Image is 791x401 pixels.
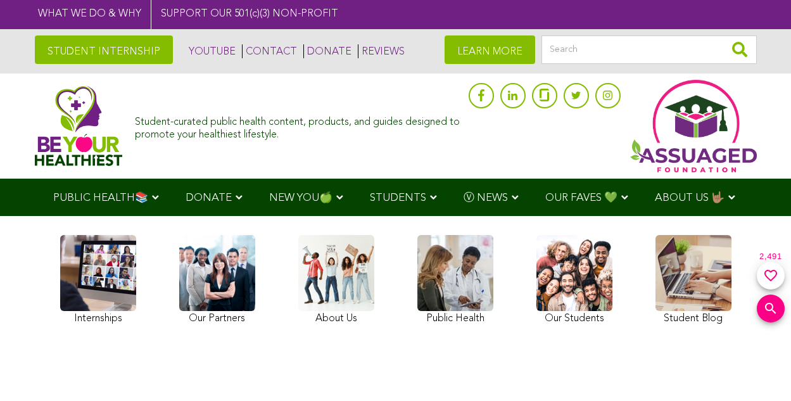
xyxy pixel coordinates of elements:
[242,44,297,58] a: CONTACT
[186,193,232,203] span: DONATE
[655,193,725,203] span: ABOUT US 🤟🏽
[53,193,148,203] span: PUBLIC HEALTH📚
[269,193,332,203] span: NEW YOU🍏
[135,110,462,141] div: Student-curated public health content, products, and guides designed to promote your healthiest l...
[370,193,426,203] span: STUDENTS
[35,179,757,216] div: Navigation Menu
[35,86,123,166] img: Assuaged
[358,44,405,58] a: REVIEWS
[728,340,791,401] iframe: Chat Widget
[35,35,173,64] a: STUDENT INTERNSHIP
[464,193,508,203] span: Ⓥ NEWS
[445,35,535,64] a: LEARN MORE
[545,193,617,203] span: OUR FAVES 💚
[186,44,236,58] a: YOUTUBE
[303,44,351,58] a: DONATE
[540,89,548,101] img: glassdoor
[630,80,757,172] img: Assuaged App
